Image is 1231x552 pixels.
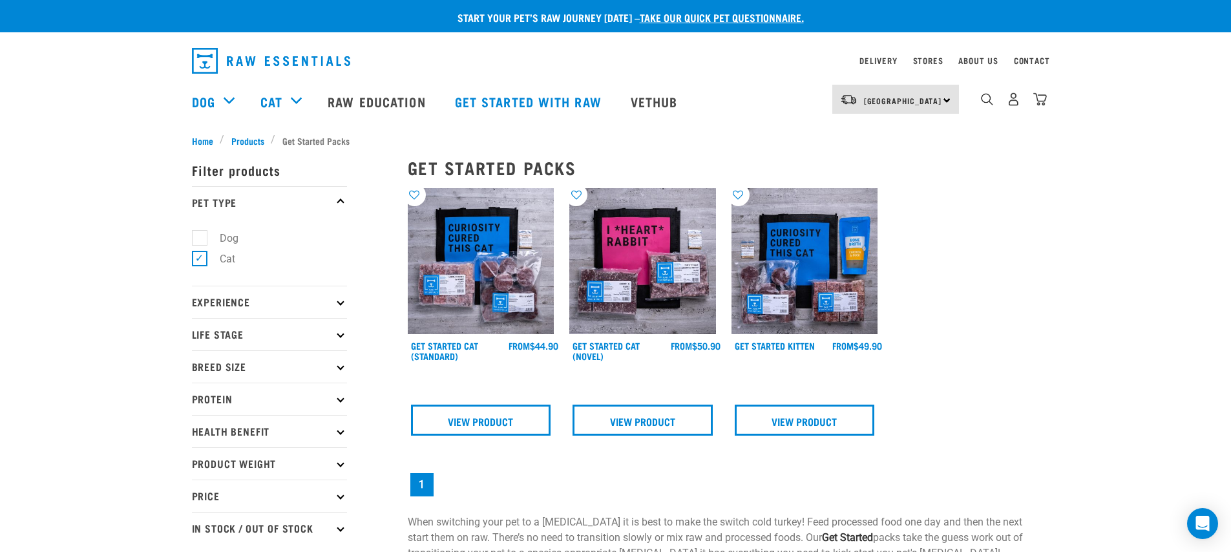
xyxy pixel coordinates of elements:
h2: Get Started Packs [408,158,1040,178]
a: Cat [260,92,282,111]
img: Assortment Of Raw Essential Products For Cats Including, Blue And Black Tote Bag With "Curiosity ... [408,188,554,335]
span: FROM [671,343,692,348]
a: About Us [958,58,998,63]
nav: dropdown navigation [182,43,1050,79]
p: Pet Type [192,186,347,218]
a: Get Started Cat (Novel) [573,343,640,358]
img: home-icon-1@2x.png [981,93,993,105]
span: FROM [509,343,530,348]
a: View Product [573,405,713,436]
nav: pagination [408,471,1040,499]
p: Life Stage [192,318,347,350]
p: Filter products [192,154,347,186]
label: Cat [199,251,240,267]
span: Products [231,134,264,147]
p: Breed Size [192,350,347,383]
img: home-icon@2x.png [1033,92,1047,106]
div: $44.90 [509,341,558,351]
p: Experience [192,286,347,318]
p: In Stock / Out Of Stock [192,512,347,544]
a: Raw Education [315,76,441,127]
div: $49.90 [832,341,882,351]
a: View Product [411,405,551,436]
img: Assortment Of Raw Essential Products For Cats Including, Pink And Black Tote Bag With "I *Heart* ... [569,188,716,335]
p: Product Weight [192,447,347,480]
a: Get Started Cat (Standard) [411,343,478,358]
img: Raw Essentials Logo [192,48,350,74]
a: Home [192,134,220,147]
a: Page 1 [410,473,434,496]
nav: breadcrumbs [192,134,1040,147]
p: Health Benefit [192,415,347,447]
img: van-moving.png [840,94,857,105]
a: Dog [192,92,215,111]
a: Get Started Kitten [735,343,815,348]
a: Vethub [618,76,694,127]
a: Products [224,134,271,147]
span: Home [192,134,213,147]
label: Dog [199,230,244,246]
a: take our quick pet questionnaire. [640,14,804,20]
img: NSP Kitten Update [731,188,878,335]
span: FROM [832,343,854,348]
span: [GEOGRAPHIC_DATA] [864,98,942,103]
a: Get started with Raw [442,76,618,127]
p: Price [192,480,347,512]
strong: Get Started [822,531,873,544]
div: Open Intercom Messenger [1187,508,1218,539]
div: $50.90 [671,341,721,351]
p: Protein [192,383,347,415]
a: View Product [735,405,875,436]
a: Delivery [859,58,897,63]
a: Contact [1014,58,1050,63]
img: user.png [1007,92,1020,106]
a: Stores [913,58,943,63]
